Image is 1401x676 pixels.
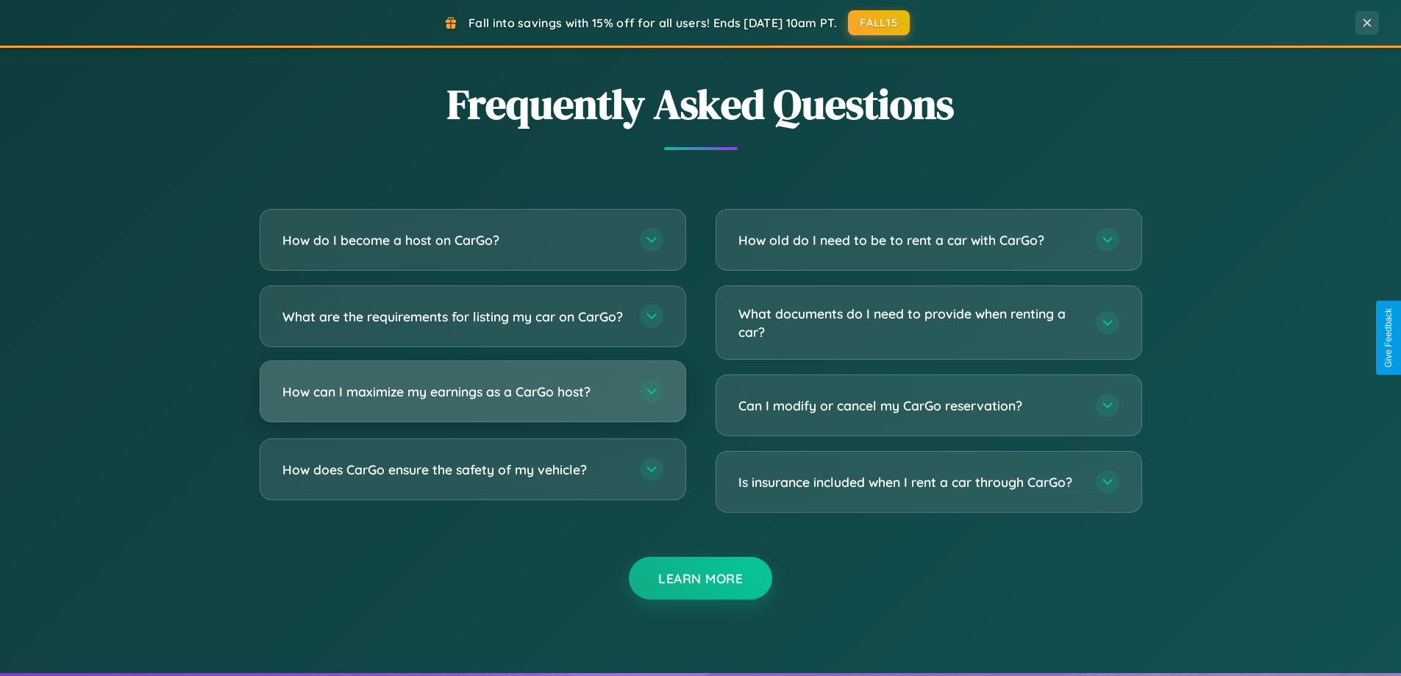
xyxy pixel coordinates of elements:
[468,15,837,30] span: Fall into savings with 15% off for all users! Ends [DATE] 10am PT.
[629,557,772,599] button: Learn More
[738,473,1081,491] h3: Is insurance included when I rent a car through CarGo?
[738,231,1081,249] h3: How old do I need to be to rent a car with CarGo?
[848,10,910,35] button: FALL15
[282,307,625,326] h3: What are the requirements for listing my car on CarGo?
[282,383,625,401] h3: How can I maximize my earnings as a CarGo host?
[260,76,1142,132] h2: Frequently Asked Questions
[282,231,625,249] h3: How do I become a host on CarGo?
[738,396,1081,415] h3: Can I modify or cancel my CarGo reservation?
[282,460,625,479] h3: How does CarGo ensure the safety of my vehicle?
[1383,308,1394,368] div: Give Feedback
[738,305,1081,341] h3: What documents do I need to provide when renting a car?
